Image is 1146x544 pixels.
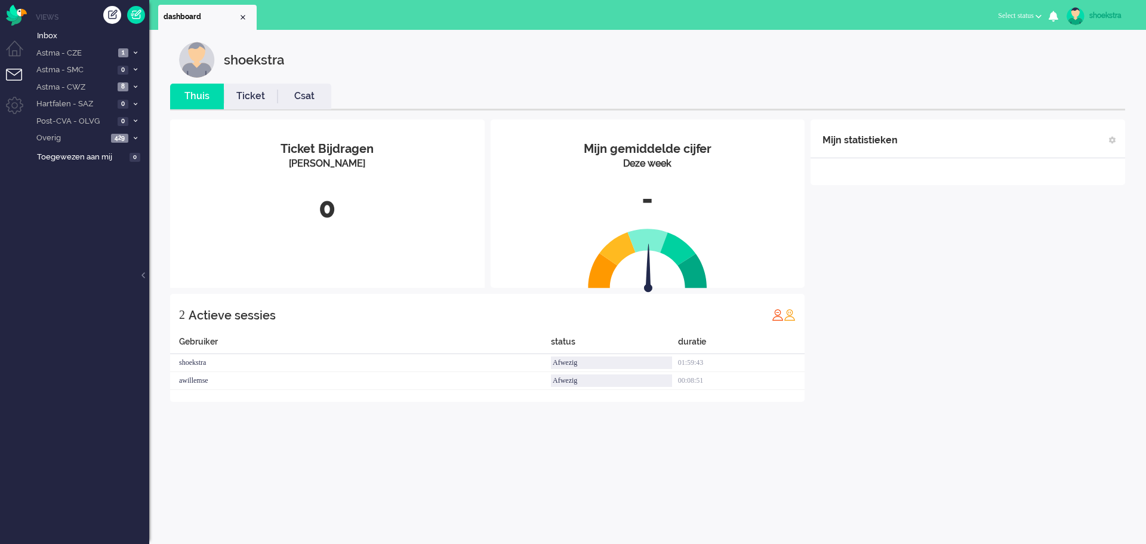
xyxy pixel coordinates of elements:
li: Csat [278,84,331,109]
div: Creëer ticket [103,6,121,24]
div: shoekstra [1089,10,1134,21]
img: flow_omnibird.svg [6,5,27,26]
div: Gebruiker [170,336,551,354]
span: Hartfalen - SAZ [35,99,114,110]
img: profile_orange.svg [784,309,796,321]
span: 0 [118,117,128,126]
li: Ticket [224,84,278,109]
a: shoekstra [1064,7,1134,25]
a: Inbox [35,29,149,42]
span: Astma - CWZ [35,82,114,93]
li: Dashboard menu [6,41,33,67]
div: [PERSON_NAME] [179,157,476,171]
div: Mijn statistieken [822,128,898,152]
span: 8 [118,82,128,91]
img: arrow.svg [623,244,674,295]
div: duratie [678,336,805,354]
span: Post-CVA - OLVG [35,116,114,127]
a: Ticket [224,90,278,103]
div: Ticket Bijdragen [179,140,476,158]
li: Select status [991,4,1049,30]
span: Toegewezen aan mij [37,152,126,163]
div: Afwezig [551,374,672,387]
a: Toegewezen aan mij 0 [35,150,149,163]
li: Dashboard [158,5,257,30]
div: Actieve sessies [189,303,276,327]
li: Thuis [170,84,224,109]
a: Csat [278,90,331,103]
div: status [551,336,678,354]
div: shoekstra [224,42,284,78]
span: Astma - SMC [35,64,114,76]
div: 01:59:43 [678,354,805,372]
div: 00:08:51 [678,372,805,390]
span: 0 [130,153,140,162]
div: Mijn gemiddelde cijfer [500,140,796,158]
div: - [500,180,796,219]
img: customer.svg [179,42,215,78]
div: Afwezig [551,356,672,369]
img: semi_circle.svg [588,228,707,288]
div: Deze week [500,157,796,171]
li: Admin menu [6,97,33,124]
span: dashboard [164,12,238,22]
img: avatar [1067,7,1085,25]
span: 0 [118,100,128,109]
a: Omnidesk [6,8,27,17]
span: Select status [998,11,1034,20]
span: 1 [118,48,128,57]
div: shoekstra [170,354,551,372]
button: Select status [991,7,1049,24]
div: 2 [179,303,185,327]
li: Tickets menu [6,69,33,96]
a: Thuis [170,90,224,103]
div: awillemse [170,372,551,390]
span: Astma - CZE [35,48,115,59]
a: Quick Ticket [127,6,145,24]
span: 429 [111,134,128,143]
span: 0 [118,66,128,75]
span: Overig [35,133,107,144]
div: 0 [179,189,476,228]
li: Views [36,12,149,22]
img: profile_red.svg [772,309,784,321]
span: Inbox [37,30,149,42]
div: Close tab [238,13,248,22]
